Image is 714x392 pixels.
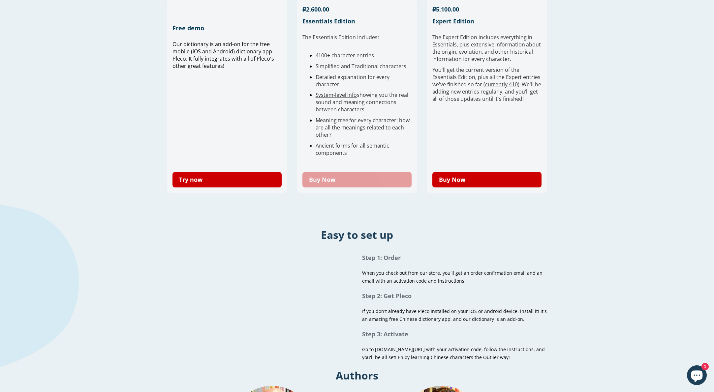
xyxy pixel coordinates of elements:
[432,172,542,187] a: Buy Now
[172,24,282,32] h1: Free demo
[432,66,541,102] span: You'll get the current version of the Essentials Edition, plus all the Expert entries we've finis...
[362,308,547,322] span: If you don't already have Pleco installed on your iOS or Android device, install it! It's an amaz...
[362,346,545,360] span: Go to [DOMAIN_NAME][URL] with your activation code, follow the instructions, and you'll be all se...
[432,17,542,25] h1: Expert Edition
[316,117,410,138] span: Meaning tree for every character: how are all the meanings related to each other?
[165,250,352,356] iframe: Embedded Youtube Video
[316,142,389,156] span: Ancient forms for all semantic components
[316,73,390,88] span: Detailed explanation for every character
[316,63,406,70] span: Simplified and Traditional characters
[316,91,408,113] span: showing you the real sound and meaning connections between characters
[432,34,504,41] span: The Expert Edition includes e
[302,17,412,25] h1: Essentials Edition
[685,365,709,387] inbox-online-store-chat: Shopify online store chat
[485,81,518,88] a: currently 410
[172,41,274,70] span: Our dictionary is an add-on for the free mobile (iOS and Android) dictionary app Pleco. It fully ...
[302,172,412,187] a: Buy Now
[432,5,459,13] span: ₽5,100.00
[316,91,357,98] a: System-level Info
[302,34,379,41] span: The Essentials Edition includes:
[362,254,550,262] h1: Step 1: Order
[362,330,550,338] h1: Step 3: Activate
[172,172,282,187] a: Try now
[362,292,550,300] h1: Step 2: Get Pleco
[432,34,541,63] span: verything in Essentials, plus extensive information about the origin, evolution, and other histor...
[362,270,543,284] span: When you check out from our store, you'll get an order confirmation email and an email with an ac...
[316,52,374,59] span: 4100+ character entries
[302,5,329,13] span: ₽2,600.00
